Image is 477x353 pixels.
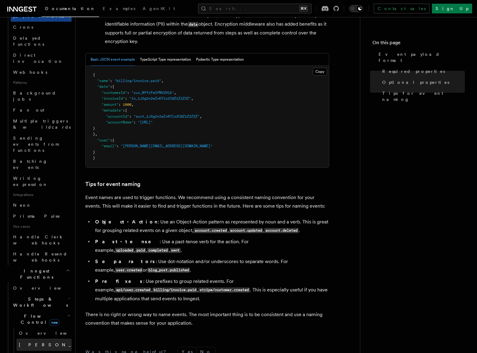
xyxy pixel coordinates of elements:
span: : [133,120,136,124]
span: Crons [13,25,33,30]
a: Multiple triggers & wildcards [11,116,72,133]
code: account.updated [229,228,263,233]
span: : [119,102,121,107]
a: Background jobs [11,87,72,105]
a: AgentKit [139,2,179,16]
a: Examples [99,2,139,16]
li: - We now recommend that developers use to store personally identifiable information (PII) within ... [103,11,329,46]
span: "customerId" [101,91,127,95]
li: : Use a past-tense verb for the action. For example, , , , . [93,237,329,255]
code: blog_post.published [147,268,190,273]
span: Background jobs [13,91,56,102]
span: Patterns [11,78,72,87]
span: Multiple triggers & wildcards [13,119,71,130]
button: Inngest Functions [5,266,72,283]
span: Webhooks [13,70,47,75]
a: Fan out [11,105,72,116]
span: Fan out [13,108,44,112]
span: Tips for event naming [382,90,465,102]
span: "data" [97,84,110,89]
code: stripe/customer.created [198,287,250,293]
span: Flow Control [11,313,67,325]
a: Sending events from functions [11,133,72,156]
p: There is no right or wrong way to name events. The most important thing is to be consistent and u... [85,310,329,327]
a: Prisma Pulse [11,211,72,222]
span: "name" [97,79,110,83]
a: [PERSON_NAME] [16,339,72,351]
a: Tips for event naming [380,88,465,105]
span: Handle Resend webhooks [13,251,67,262]
span: Use cases [11,222,72,231]
button: Basic JSON event example [91,53,135,66]
a: Sign Up [432,4,472,13]
span: Examples [103,6,135,11]
span: 1000 [123,102,131,107]
span: Event payload format [379,51,465,63]
span: : [116,144,119,148]
span: Neon [13,203,31,208]
span: Integrations [11,190,72,200]
span: , [131,102,133,107]
a: Contact sales [374,4,429,13]
li: : Use prefixes to group related events. For example, , , . This is especially useful if you have ... [93,277,329,303]
a: Required properties [380,66,465,77]
span: "invoiceId" [101,96,125,101]
span: Batching events [13,159,48,170]
span: } [93,156,95,160]
span: "user" [97,138,110,142]
li: : Use an Object-Action pattern as represented by noun and a verb. This is great for grouping rela... [93,218,329,235]
a: Crons [11,22,72,33]
li: : Use dot-notation and/or underscores to separate words. For example, or . [93,257,329,275]
span: "[URL]" [138,120,153,124]
span: } [93,126,95,130]
span: { [125,108,127,112]
span: Overview [13,286,76,291]
span: "billing/invoice.paid" [114,79,161,83]
span: "in_1J5g2n2eZvKYlo2C0Z1Z2Z3Z" [129,96,191,101]
code: paid [135,248,146,253]
span: Handle Clerk webhooks [13,234,64,245]
a: Overview [11,283,72,294]
code: account.deleted [264,228,298,233]
span: Inngest Functions [5,268,66,280]
span: : [125,96,127,101]
code: account.created [194,228,228,233]
span: Documentation [45,6,95,11]
strong: Separators [95,259,156,264]
span: "[PERSON_NAME][EMAIL_ADDRESS][DOMAIN_NAME]" [121,144,212,148]
button: TypeScript Type representation [140,53,191,66]
span: } [93,150,95,154]
span: : [110,79,112,83]
a: Direct invocation [11,50,72,67]
span: Sending events from functions [13,136,59,153]
a: Handle Clerk webhooks [11,231,72,248]
span: "amount" [101,102,119,107]
a: Overview [16,328,72,339]
strong: Object-Action [95,219,158,225]
span: AgentKit [143,6,175,11]
span: { [112,138,114,142]
a: Handle Resend webhooks [11,248,72,266]
code: api/user.created [115,287,151,293]
span: : [110,84,112,89]
a: Tips for event naming [85,180,141,188]
strong: Past-tense [95,239,160,244]
code: completed [147,248,169,253]
span: { [93,73,95,77]
span: Required properties [382,68,445,74]
code: sent [170,248,181,253]
span: "metadata" [101,108,123,112]
span: "email" [101,144,116,148]
a: Webhooks [11,67,72,78]
span: Delayed functions [13,36,44,47]
button: Copy [313,68,327,76]
span: , [161,79,163,83]
span: , [174,91,176,95]
code: user.created [115,268,143,273]
span: "cus_NffrFeUfNV2Hib" [131,91,174,95]
button: Steps & Workflows [11,294,72,311]
a: Batching events [11,156,72,173]
span: : [123,108,125,112]
span: } [93,132,95,136]
code: data [188,22,198,27]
